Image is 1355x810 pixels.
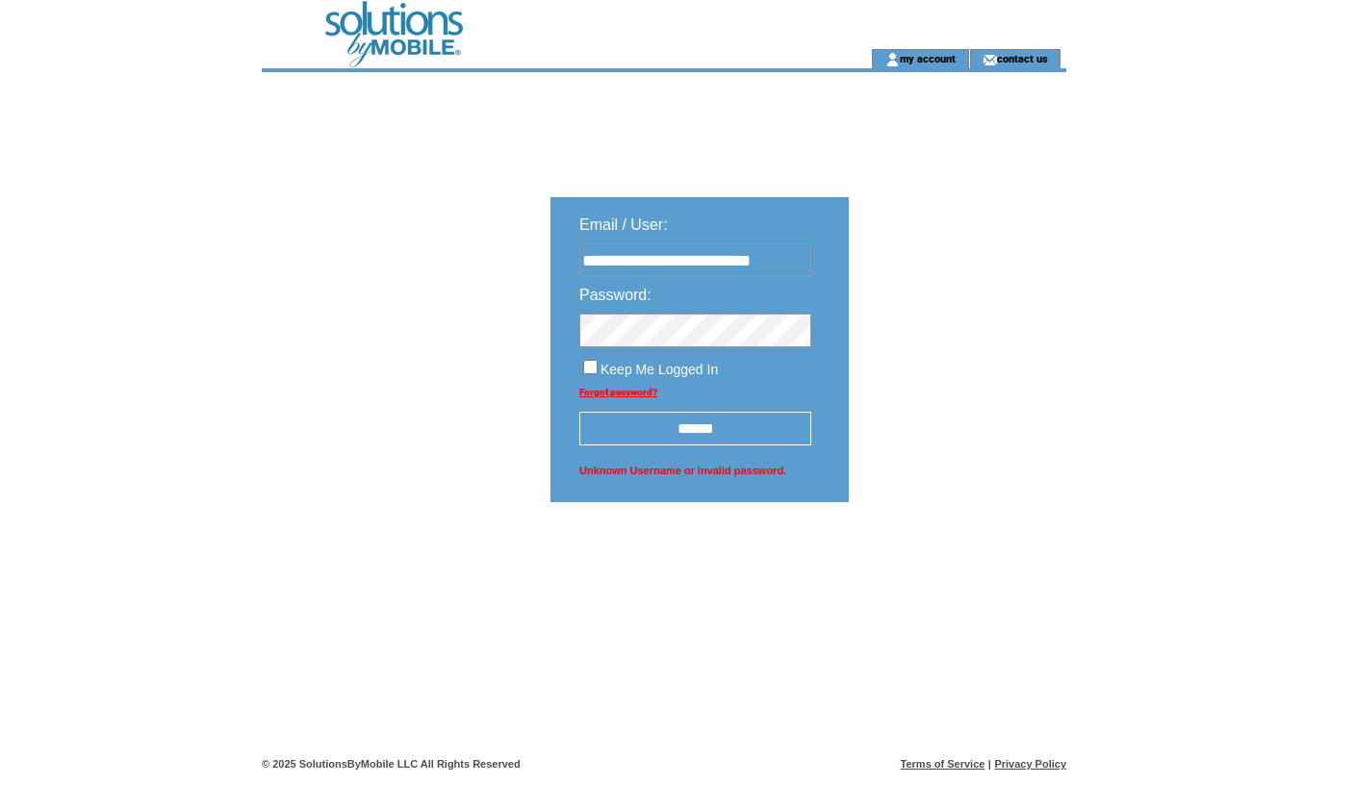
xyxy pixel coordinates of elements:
[983,52,997,67] img: contact_us_icon.gif
[885,52,900,67] img: account_icon.gif
[579,287,652,303] span: Password:
[900,52,956,64] a: my account
[988,758,991,770] span: |
[262,758,521,770] span: © 2025 SolutionsByMobile LLC All Rights Reserved
[601,362,718,377] span: Keep Me Logged In
[579,216,668,233] span: Email / User:
[994,758,1066,770] a: Privacy Policy
[579,387,657,397] a: Forgot password?
[579,460,811,481] span: Unknown Username or invalid password.
[997,52,1048,64] a: contact us
[905,550,1001,574] img: transparent.png
[901,758,985,770] a: Terms of Service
